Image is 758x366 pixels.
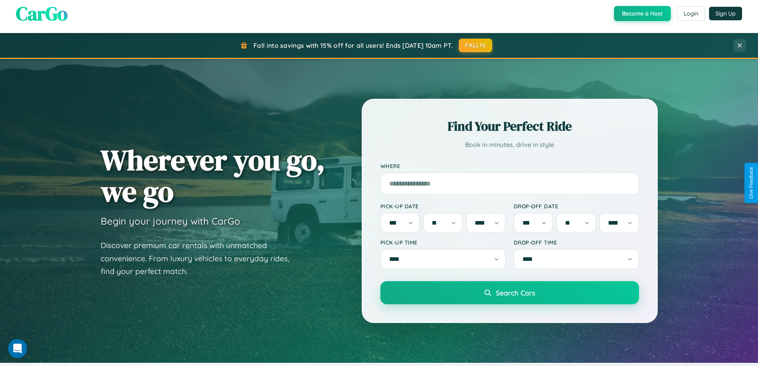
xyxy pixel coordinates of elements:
span: CarGo [16,0,68,27]
label: Drop-off Date [514,203,639,209]
button: Become a Host [614,6,671,21]
iframe: Intercom live chat [8,339,27,358]
div: Give Feedback [748,167,754,199]
span: Search Cars [496,288,535,297]
label: Drop-off Time [514,239,639,246]
h1: Wherever you go, we go [101,144,325,207]
p: Discover premium car rentals with unmatched convenience. From luxury vehicles to everyday rides, ... [101,239,300,278]
p: Book in minutes, drive in style [380,139,639,151]
span: Fall into savings with 15% off for all users! Ends [DATE] 10am PT. [253,41,453,49]
label: Where [380,162,639,169]
button: Search Cars [380,281,639,304]
label: Pick-up Time [380,239,506,246]
button: FALL15 [459,39,492,52]
button: Sign Up [709,7,742,20]
h2: Find Your Perfect Ride [380,117,639,135]
label: Pick-up Date [380,203,506,209]
button: Login [677,6,705,21]
h3: Begin your journey with CarGo [101,215,240,227]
